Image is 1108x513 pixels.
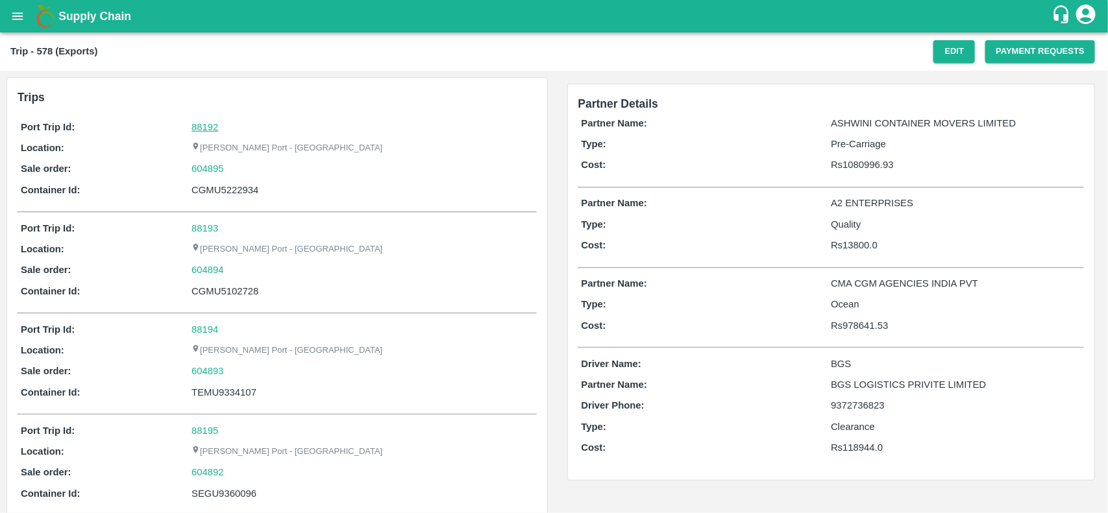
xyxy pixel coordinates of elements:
[21,324,75,335] b: Port Trip Id:
[21,265,71,275] b: Sale order:
[831,398,1081,412] p: 9372736823
[582,219,607,230] b: Type:
[191,263,224,277] a: 604894
[21,425,75,436] b: Port Trip Id:
[191,425,218,436] a: 88195
[831,276,1081,291] p: CMA CGM AGENCIES INDIA PVT
[582,422,607,432] b: Type:
[582,160,606,170] b: Cost:
[21,366,71,376] b: Sale order:
[21,488,80,499] b: Container Id:
[32,3,58,29] img: logo
[1074,3,1098,30] div: account of current user
[582,400,645,411] b: Driver Phone:
[933,40,975,63] button: Edit
[191,122,218,132] a: 88192
[191,223,218,233] a: 88193
[582,278,647,289] b: Partner Name:
[10,46,97,56] b: Trip - 578 (Exports)
[831,217,1081,232] p: Quality
[21,345,64,355] b: Location:
[582,139,607,149] b: Type:
[831,137,1081,151] p: Pre-Carriage
[191,324,218,335] a: 88194
[21,467,71,477] b: Sale order:
[191,486,533,501] div: SEGU9360096
[21,185,80,195] b: Container Id:
[21,143,64,153] b: Location:
[582,379,647,390] b: Partner Name:
[582,320,606,331] b: Cost:
[21,286,80,296] b: Container Id:
[191,243,382,256] p: [PERSON_NAME] Port - [GEOGRAPHIC_DATA]
[191,183,533,197] div: CGMU5222934
[21,223,75,233] b: Port Trip Id:
[21,244,64,254] b: Location:
[831,116,1081,130] p: ASHWINI CONTAINER MOVERS LIMITED
[191,161,224,176] a: 604895
[191,465,224,479] a: 604892
[191,364,224,378] a: 604893
[831,357,1081,371] p: BGS
[582,118,647,128] b: Partner Name:
[3,1,32,31] button: open drawer
[582,299,607,309] b: Type:
[831,318,1081,333] p: Rs 978641.53
[21,163,71,174] b: Sale order:
[582,240,606,250] b: Cost:
[831,440,1081,455] p: Rs 118944.0
[21,446,64,457] b: Location:
[582,359,641,369] b: Driver Name:
[831,377,1081,392] p: BGS LOGISTICS PRIVITE LIMITED
[21,122,75,132] b: Port Trip Id:
[58,7,1052,25] a: Supply Chain
[831,158,1081,172] p: Rs 1080996.93
[1052,5,1074,28] div: customer-support
[21,387,80,398] b: Container Id:
[582,198,647,208] b: Partner Name:
[191,142,382,154] p: [PERSON_NAME] Port - [GEOGRAPHIC_DATA]
[831,420,1081,434] p: Clearance
[18,91,45,104] b: Trips
[58,10,131,23] b: Supply Chain
[578,97,659,110] span: Partner Details
[831,238,1081,252] p: Rs 13800.0
[191,385,533,400] div: TEMU9334107
[985,40,1095,63] button: Payment Requests
[831,297,1081,311] p: Ocean
[191,344,382,357] p: [PERSON_NAME] Port - [GEOGRAPHIC_DATA]
[191,446,382,458] p: [PERSON_NAME] Port - [GEOGRAPHIC_DATA]
[582,442,606,453] b: Cost:
[831,196,1081,210] p: A2 ENTERPRISES
[191,284,533,298] div: CGMU5102728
